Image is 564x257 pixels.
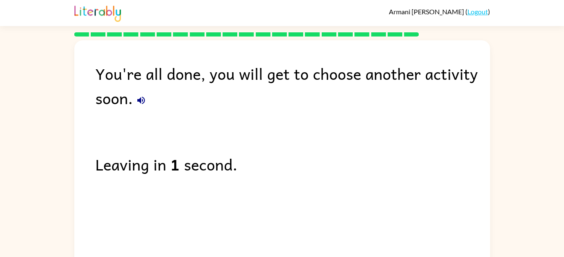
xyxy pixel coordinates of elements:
[95,61,490,110] div: You're all done, you will get to choose another activity soon.
[74,3,121,22] img: Literably
[389,8,465,16] span: Armani [PERSON_NAME]
[171,152,180,176] b: 1
[95,152,490,176] div: Leaving in second.
[467,8,488,16] a: Logout
[389,8,490,16] div: ( )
